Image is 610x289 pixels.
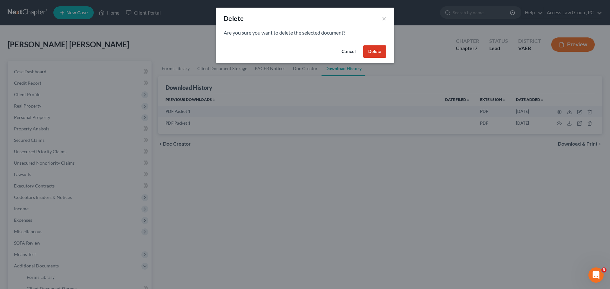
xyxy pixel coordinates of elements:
div: Delete [224,14,244,23]
button: Delete [363,45,386,58]
button: Cancel [336,45,361,58]
button: × [382,15,386,22]
iframe: Intercom live chat [588,267,604,283]
span: 3 [601,267,607,273]
p: Are you sure you want to delete the selected document? [224,29,386,36]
